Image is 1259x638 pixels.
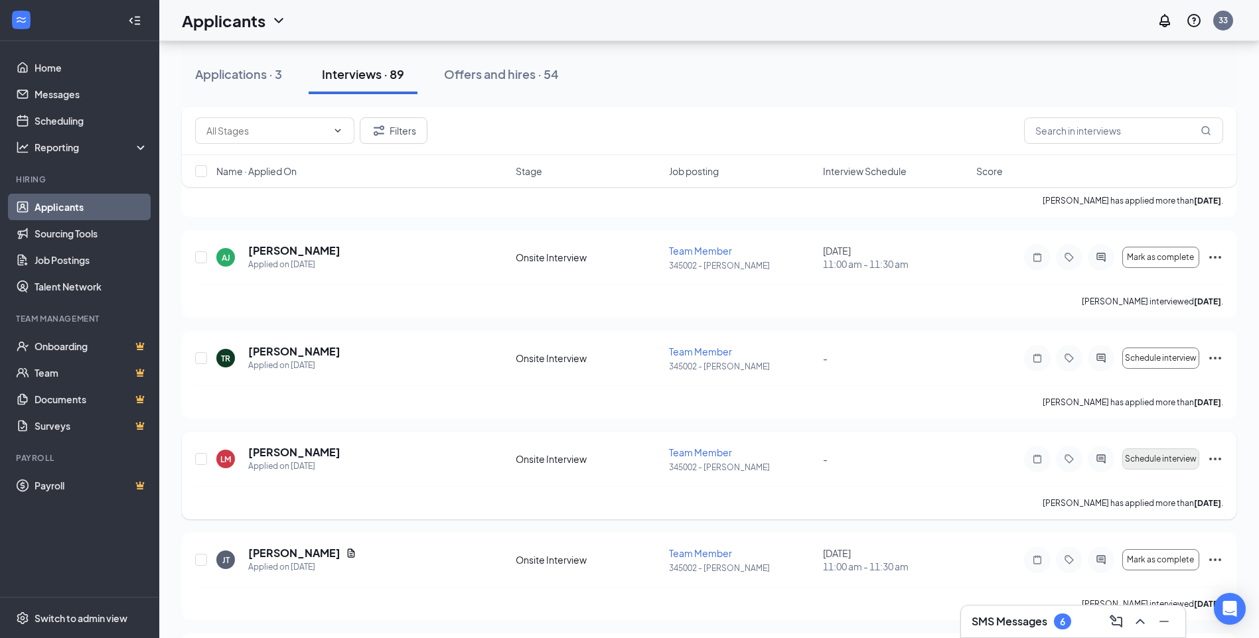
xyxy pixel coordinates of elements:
svg: ActiveChat [1093,252,1109,263]
button: Schedule interview [1122,448,1199,470]
span: Team Member [669,346,732,357]
h5: [PERSON_NAME] [248,243,340,258]
svg: Tag [1061,252,1077,263]
div: Switch to admin view [35,611,127,625]
span: Schedule interview [1125,454,1197,464]
a: Talent Network [35,273,148,300]
p: [PERSON_NAME] interviewed . [1082,296,1223,307]
button: ChevronUp [1130,611,1151,632]
svg: Minimize [1156,613,1172,629]
p: [PERSON_NAME] has applied more than . [1043,497,1223,509]
span: Stage [516,164,542,178]
div: 33 [1219,15,1228,26]
svg: MagnifyingGlass [1201,125,1211,136]
a: Job Postings [35,247,148,273]
svg: ActiveChat [1093,454,1109,464]
div: Onsite Interview [516,452,661,466]
div: Onsite Interview [516,351,661,365]
svg: Notifications [1157,13,1173,29]
span: - [823,352,828,364]
a: Applicants [35,194,148,220]
svg: Tag [1061,454,1077,464]
b: [DATE] [1194,196,1221,206]
svg: Document [346,548,356,558]
b: [DATE] [1194,498,1221,508]
button: Mark as complete [1122,549,1199,570]
div: Payroll [16,452,145,464]
div: LM [220,454,231,465]
h5: [PERSON_NAME] [248,344,340,359]
svg: Ellipses [1207,451,1223,467]
p: 345002 - [PERSON_NAME] [669,562,814,574]
button: Schedule interview [1122,348,1199,369]
svg: Ellipses [1207,552,1223,568]
div: Applied on [DATE] [248,560,356,574]
div: Applied on [DATE] [248,460,340,473]
p: [PERSON_NAME] has applied more than . [1043,397,1223,408]
a: Messages [35,81,148,107]
div: AJ [222,252,230,263]
a: Home [35,54,148,81]
svg: ChevronUp [1132,613,1148,629]
svg: WorkstreamLogo [15,13,28,27]
div: Hiring [16,174,145,185]
svg: Note [1029,353,1045,363]
svg: QuestionInfo [1186,13,1202,29]
svg: ChevronDown [333,125,343,136]
div: Team Management [16,313,145,324]
a: PayrollCrown [35,472,148,499]
div: Onsite Interview [516,553,661,566]
div: Reporting [35,141,149,154]
div: Interviews · 89 [322,66,404,82]
p: 345002 - [PERSON_NAME] [669,462,814,473]
div: Open Intercom Messenger [1214,593,1246,625]
h5: [PERSON_NAME] [248,445,340,460]
svg: Ellipses [1207,249,1223,265]
a: Sourcing Tools [35,220,148,247]
h1: Applicants [182,9,265,32]
div: Applied on [DATE] [248,258,340,271]
svg: Note [1029,454,1045,464]
button: ComposeMessage [1106,611,1127,632]
span: Schedule interview [1125,353,1197,363]
a: DocumentsCrown [35,386,148,413]
b: [DATE] [1194,397,1221,407]
a: TeamCrown [35,359,148,386]
b: [DATE] [1194,296,1221,306]
svg: Tag [1061,554,1077,565]
a: SurveysCrown [35,413,148,439]
svg: ComposeMessage [1108,613,1124,629]
div: [DATE] [823,546,968,573]
span: Team Member [669,446,732,458]
button: Minimize [1153,611,1175,632]
svg: Analysis [16,141,29,154]
input: All Stages [206,123,327,138]
svg: ChevronDown [271,13,287,29]
span: Score [976,164,1003,178]
button: Mark as complete [1122,247,1199,268]
span: Interview Schedule [823,164,907,178]
button: Filter Filters [360,117,427,144]
div: Onsite Interview [516,251,661,264]
input: Search in interviews [1024,117,1223,144]
h5: [PERSON_NAME] [248,546,340,560]
p: 345002 - [PERSON_NAME] [669,361,814,372]
svg: ActiveChat [1093,353,1109,363]
span: Job posting [669,164,719,178]
span: 11:00 am - 11:30 am [823,560,968,573]
span: 11:00 am - 11:30 am [823,257,968,271]
p: 345002 - [PERSON_NAME] [669,260,814,271]
h3: SMS Messages [972,614,1047,629]
span: - [823,453,828,465]
span: Mark as complete [1127,253,1194,262]
svg: Collapse [128,14,141,27]
div: Applied on [DATE] [248,359,340,372]
svg: Ellipses [1207,350,1223,366]
div: Offers and hires · 54 [444,66,559,82]
a: OnboardingCrown [35,333,148,359]
p: [PERSON_NAME] has applied more than . [1043,195,1223,206]
span: Mark as complete [1127,555,1194,564]
p: [PERSON_NAME] interviewed . [1082,598,1223,609]
span: Team Member [669,547,732,559]
svg: Note [1029,252,1045,263]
